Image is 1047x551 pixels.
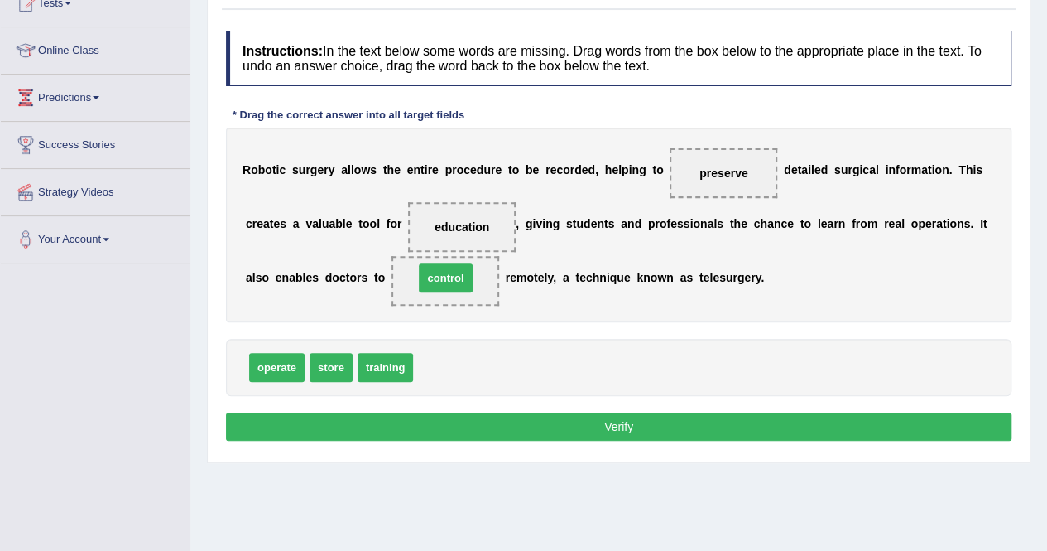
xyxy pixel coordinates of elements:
b: e [432,163,439,176]
b: r [491,163,495,176]
b: t [420,163,425,176]
b: e [704,271,710,284]
b: l [876,163,879,176]
b: t [346,271,350,284]
b: t [797,163,801,176]
b: r [506,271,510,284]
b: t [800,217,804,230]
b: d [477,163,484,176]
b: o [911,217,919,230]
b: o [934,163,942,176]
b: e [888,217,895,230]
span: training [358,353,414,382]
b: t [943,217,947,230]
b: h [733,217,741,230]
b: t [604,217,608,230]
span: Drop target [408,202,516,252]
b: l [811,163,814,176]
b: e [538,271,545,284]
b: a [827,217,833,230]
b: n [627,217,635,230]
b: y [756,271,761,284]
b: o [378,271,386,284]
b: l [252,271,256,284]
b: i [425,163,428,176]
b: e [346,217,353,230]
b: i [973,163,976,176]
b: e [612,163,618,176]
b: n [597,217,604,230]
b: a [621,217,627,230]
div: * Drag the correct answer into all target fields [226,107,471,123]
b: l [544,271,547,284]
b: l [709,271,713,284]
b: r [931,217,935,230]
b: s [719,271,726,284]
b: s [280,217,286,230]
b: m [867,217,877,230]
b: c [339,271,346,284]
b: o [660,217,667,230]
b: i [808,163,811,176]
b: o [390,217,397,230]
b: e [550,163,556,176]
b: u [726,271,733,284]
b: e [787,217,794,230]
b: r [884,217,888,230]
b: l [348,163,351,176]
b: u [322,217,329,230]
b: g [852,163,860,176]
b: e [713,271,719,284]
b: o [656,163,664,176]
b: b [295,271,303,284]
b: n [957,217,964,230]
b: . [970,217,973,230]
b: e [579,271,586,284]
b: e [744,271,751,284]
b: s [976,163,982,176]
h4: In the text below some words are missing. Drag words from the box below to the appropriate place ... [226,31,1011,86]
b: , [595,163,598,176]
b: p [445,163,453,176]
b: a [263,217,270,230]
b: n [282,271,290,284]
b: l [618,163,622,176]
b: o [860,217,867,230]
b: a [341,163,348,176]
b: v [305,217,312,230]
b: f [896,163,900,176]
a: Predictions [1,75,190,116]
b: o [251,163,258,176]
b: o [265,163,272,176]
b: i [931,163,934,176]
b: n [942,163,949,176]
b: e [925,217,932,230]
b: l [901,217,905,230]
b: d [584,217,591,230]
b: o [899,163,906,176]
b: r [751,271,755,284]
b: e [495,163,502,176]
b: c [246,217,252,230]
b: v [536,217,542,230]
b: r [856,217,860,230]
b: i [607,271,610,284]
b: n [545,217,553,230]
b: o [651,271,658,284]
b: c [754,217,761,230]
b: r [397,217,401,230]
b: i [946,217,949,230]
b: i [885,163,888,176]
b: i [628,163,632,176]
b: s [256,271,262,284]
b: w [657,271,666,284]
b: n [599,271,607,284]
b: a [680,271,686,284]
b: h [966,163,973,176]
b: r [252,217,257,230]
b: n [700,217,708,230]
b: o [563,163,570,176]
b: t [575,271,579,284]
b: I [980,217,983,230]
b: r [357,271,361,284]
